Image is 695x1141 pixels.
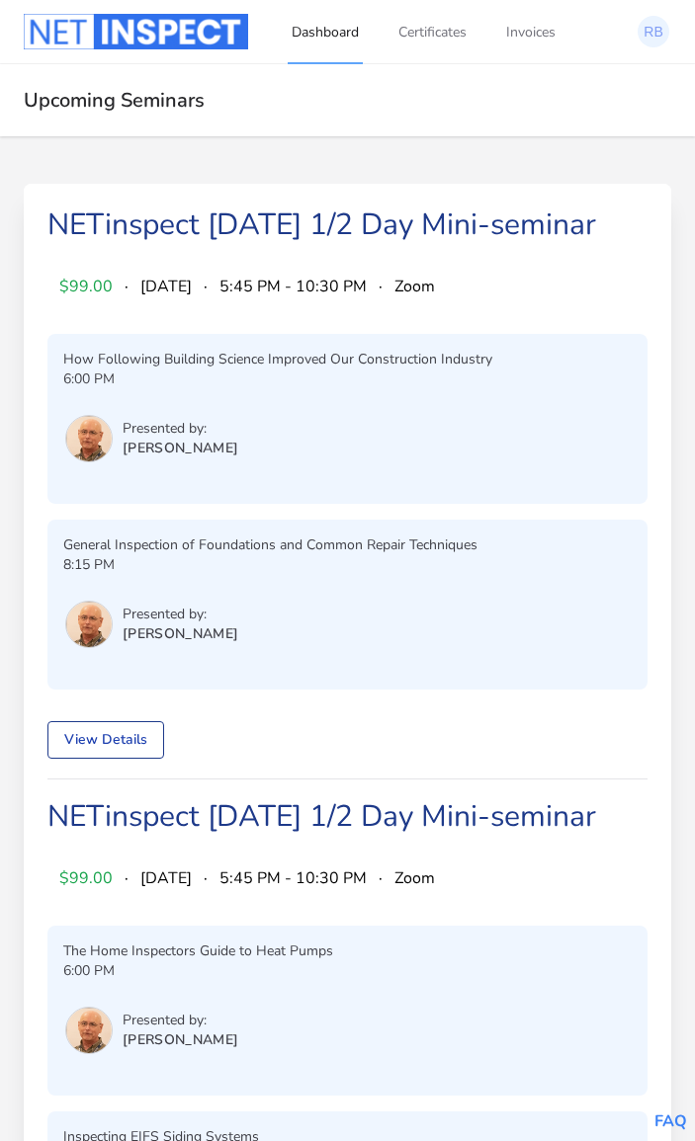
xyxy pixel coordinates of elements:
span: 5:45 PM - 10:30 PM [219,866,367,890]
p: The Home Inspectors Guide to Heat Pumps [63,941,632,961]
p: How Following Building Science Improved Our Construction Industry [63,350,632,369]
a: NETinspect [DATE] 1/2 Day Mini-seminar [47,204,596,245]
span: · [204,866,208,890]
span: Zoom [394,275,435,298]
button: User menu [63,1005,115,1056]
img: Tom Sherman [65,1007,113,1054]
span: [DATE] [140,275,192,298]
span: · [125,866,129,890]
button: User menu [63,599,115,650]
p: 6:00 PM [63,961,632,981]
img: Tom Sherman [65,601,113,648]
span: · [125,275,129,298]
img: Tom Sherman [65,415,113,462]
p: Presented by: [123,605,239,624]
button: User menu [63,413,115,464]
p: [PERSON_NAME] [123,624,239,644]
p: General Inspection of Foundations and Common Repair Techniques [63,535,632,555]
p: 8:15 PM [63,555,632,575]
img: Rick Bates [638,16,669,47]
span: $99.00 [59,866,113,890]
span: · [379,275,383,298]
span: · [379,866,383,890]
a: NETinspect [DATE] 1/2 Day Mini-seminar [47,796,596,837]
a: FAQ [654,1110,687,1132]
img: Logo [24,14,248,49]
p: Presented by: [123,1011,239,1030]
a: View Details [47,721,164,759]
span: · [204,275,208,298]
p: [PERSON_NAME] [123,439,239,458]
p: 6:00 PM [63,369,632,389]
span: Zoom [394,866,435,890]
span: [DATE] [140,866,192,890]
p: [PERSON_NAME] [123,1030,239,1050]
h2: Upcoming Seminars [24,88,671,113]
p: Presented by: [123,419,239,439]
span: 5:45 PM - 10:30 PM [219,275,367,298]
span: $99.00 [59,275,113,298]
